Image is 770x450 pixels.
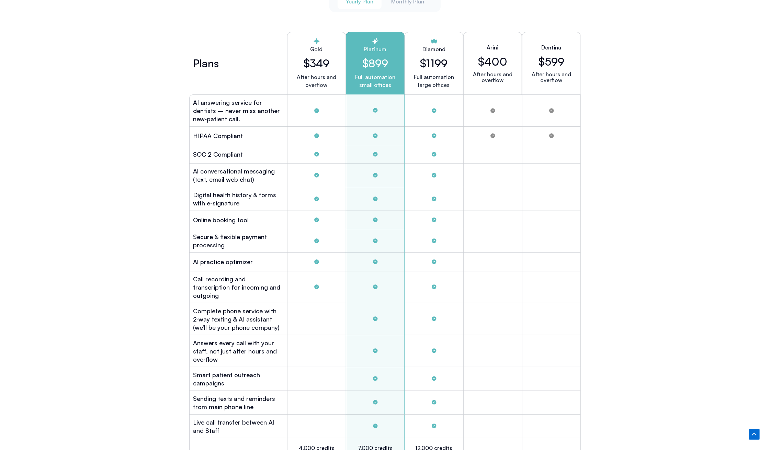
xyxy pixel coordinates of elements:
p: After hours and overflow [528,71,575,83]
h2: Al conversational messaging (text, email web chat) [193,167,284,183]
h2: Answers every call with your staff, not just after hours and overflow [193,339,284,363]
h2: Smart patient outreach campaigns [193,371,284,387]
h2: Platinum [352,45,399,53]
h2: Diamond [422,45,445,53]
h2: $349 [293,57,340,70]
p: After hours and overflow [293,73,340,89]
h2: $1199 [420,57,448,70]
h2: Sending texts and reminders from main phone line [193,394,284,411]
h2: Gold [293,45,340,53]
h2: HIPAA Compliant [193,132,243,140]
p: Full automation large offices [414,73,454,89]
h2: AI answering service for dentists – never miss another new‑patient call. [193,98,284,123]
h2: Arini [487,43,499,52]
h2: Plans [193,59,219,67]
h2: $599 [539,55,564,68]
h2: Complete phone service with 2-way texting & AI assistant (we’ll be your phone company) [193,307,284,331]
h2: SOC 2 Compliant [193,150,243,158]
h2: Call recording and transcription for incoming and outgoing [193,275,284,300]
h2: Live call transfer between Al and Staff [193,418,284,435]
h2: Al practice optimizer [193,258,253,266]
h2: Online booking tool [193,216,249,224]
p: Full automation small offices [352,73,399,89]
p: After hours and overflow [469,71,516,83]
h2: Digital health history & forms with e-signature [193,191,284,207]
h2: $400 [478,55,507,68]
h2: Dentina [542,43,562,52]
h2: $899 [352,57,399,70]
h2: Secure & flexible payment processing [193,233,284,249]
